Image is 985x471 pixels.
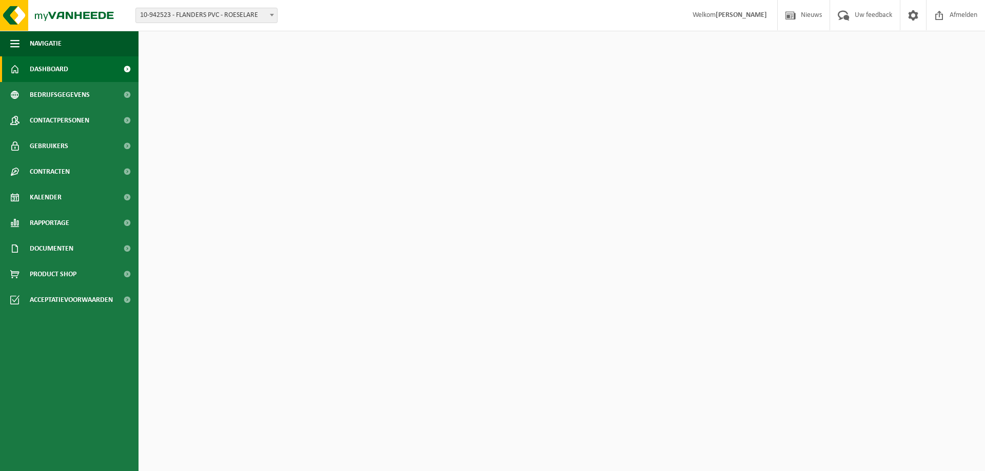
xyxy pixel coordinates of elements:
span: Product Shop [30,261,76,287]
span: Dashboard [30,56,68,82]
span: Contracten [30,159,70,185]
span: Navigatie [30,31,62,56]
span: 10-942523 - FLANDERS PVC - ROESELARE [136,8,277,23]
strong: [PERSON_NAME] [716,11,767,19]
span: Bedrijfsgegevens [30,82,90,108]
span: Kalender [30,185,62,210]
span: Acceptatievoorwaarden [30,287,113,313]
span: 10-942523 - FLANDERS PVC - ROESELARE [135,8,278,23]
span: Rapportage [30,210,69,236]
span: Gebruikers [30,133,68,159]
span: Documenten [30,236,73,261]
span: Contactpersonen [30,108,89,133]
